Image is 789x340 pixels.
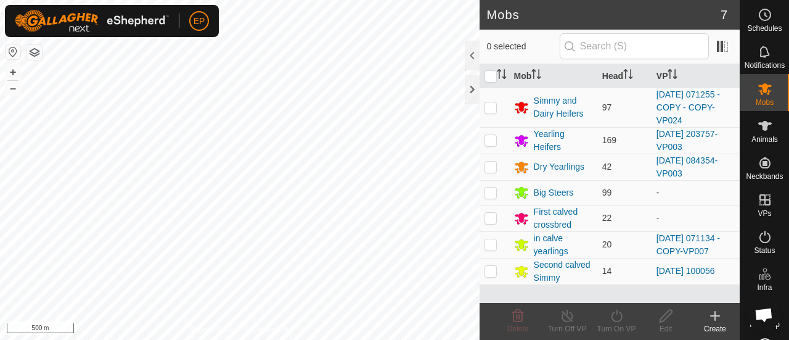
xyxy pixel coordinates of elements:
div: Simmy and Dairy Heifers [534,94,592,120]
a: Privacy Policy [191,324,237,335]
a: [DATE] 084354-VP003 [656,155,717,178]
p-sorticon: Activate to sort [623,71,633,81]
span: 22 [602,213,612,223]
span: Heatmap [750,321,780,328]
button: – [6,81,20,96]
span: 169 [602,135,616,145]
span: Status [754,247,775,254]
th: VP [652,64,740,88]
p-sorticon: Activate to sort [531,71,541,81]
h2: Mobs [487,7,721,22]
button: Reset Map [6,44,20,59]
span: Animals [751,136,778,143]
a: [DATE] 071255 - COPY - COPY-VP024 [656,89,720,125]
div: in calve yearlings [534,232,592,258]
a: Contact Us [251,324,288,335]
td: - [652,205,740,231]
span: 14 [602,266,612,276]
th: Mob [509,64,597,88]
div: Second calved Simmy [534,259,592,284]
button: + [6,65,20,80]
span: Infra [757,284,772,291]
span: Neckbands [746,173,783,180]
div: Big Steers [534,186,574,199]
a: [DATE] 203757-VP003 [656,129,717,152]
span: Schedules [747,25,782,32]
div: First calved crossbred [534,205,592,231]
input: Search (S) [560,33,709,59]
span: 20 [602,239,612,249]
div: Open chat [747,298,780,331]
span: VPs [758,210,771,217]
span: 97 [602,102,612,112]
span: Mobs [756,99,774,106]
th: Head [597,64,652,88]
span: 99 [602,188,612,197]
span: 7 [721,6,727,24]
div: Dry Yearlings [534,160,585,173]
img: Gallagher Logo [15,10,169,32]
div: Yearling Heifers [534,128,592,154]
p-sorticon: Activate to sort [668,71,677,81]
span: EP [194,15,205,28]
a: [DATE] 100056 [656,266,715,276]
span: 0 selected [487,40,560,53]
div: Turn On VP [592,323,641,334]
div: Turn Off VP [542,323,592,334]
span: 42 [602,162,612,172]
span: Delete [507,325,529,333]
a: [DATE] 071134 - COPY-VP007 [656,233,720,256]
span: Notifications [745,62,785,69]
div: Edit [641,323,690,334]
button: Map Layers [27,45,42,60]
div: Create [690,323,740,334]
td: - [652,180,740,205]
p-sorticon: Activate to sort [497,71,507,81]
